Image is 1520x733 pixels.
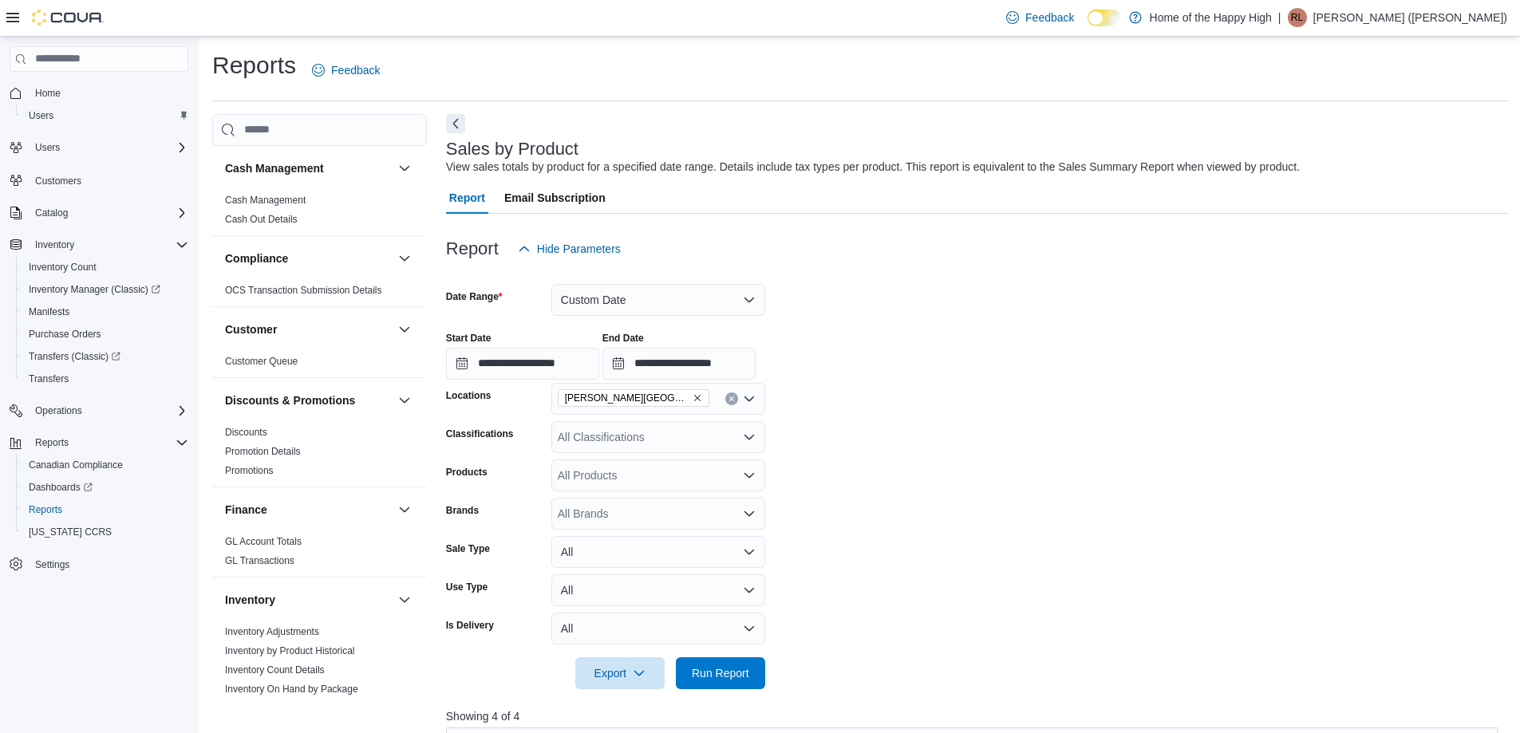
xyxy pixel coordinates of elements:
button: All [551,574,765,606]
a: Users [22,106,60,125]
span: Promotions [225,464,274,477]
span: Inventory Count [29,261,97,274]
button: Home [3,81,195,104]
a: Feedback [306,54,386,86]
button: Open list of options [743,507,756,520]
span: Users [29,138,188,157]
span: Transfers (Classic) [29,350,120,363]
nav: Complex example [10,75,188,617]
span: Inventory Count [22,258,188,277]
span: Hide Parameters [537,241,621,257]
input: Press the down key to open a popover containing a calendar. [446,348,599,380]
button: Inventory [395,590,414,609]
a: Cash Management [225,195,306,206]
div: View sales totals by product for a specified date range. Details include tax types per product. T... [446,159,1300,175]
span: OCS Transaction Submission Details [225,284,382,297]
a: Customers [29,171,88,191]
button: Users [29,138,66,157]
img: Cova [32,10,104,26]
button: Clear input [725,392,738,405]
div: Cash Management [212,191,427,235]
a: Manifests [22,302,76,321]
button: Manifests [16,301,195,323]
span: Run Report [692,665,749,681]
p: | [1278,8,1281,27]
span: Canadian Compliance [29,459,123,471]
a: Inventory Manager (Classic) [16,278,195,301]
div: Compliance [212,281,427,306]
button: Discounts & Promotions [395,391,414,410]
button: Compliance [395,249,414,268]
a: GL Transactions [225,555,294,566]
button: Remove Estevan - Estevan Plaza - Fire & Flower from selection in this group [693,393,702,403]
a: Dashboards [16,476,195,499]
h3: Finance [225,502,267,518]
h3: Sales by Product [446,140,578,159]
span: [PERSON_NAME][GEOGRAPHIC_DATA] - Fire & Flower [565,390,689,406]
label: Products [446,466,488,479]
button: Users [3,136,195,159]
a: Feedback [1000,2,1080,33]
span: Dashboards [22,478,188,497]
button: Inventory [225,592,392,608]
span: Dashboards [29,481,93,494]
a: Discounts [225,427,267,438]
a: Customer Queue [225,356,298,367]
button: All [551,613,765,644]
button: Open list of options [743,469,756,482]
input: Dark Mode [1088,10,1121,26]
button: Finance [395,500,414,519]
button: Run Report [676,657,765,689]
a: Canadian Compliance [22,455,129,475]
div: Discounts & Promotions [212,423,427,487]
label: Start Date [446,332,492,345]
button: Inventory [3,234,195,256]
button: Inventory Count [16,256,195,278]
label: Date Range [446,290,503,303]
div: Rebecca Lemesurier (Durette) [1288,8,1307,27]
button: Finance [225,502,392,518]
p: Home of the Happy High [1150,8,1272,27]
button: Cash Management [395,159,414,178]
button: Catalog [29,203,74,223]
span: Canadian Compliance [22,455,188,475]
span: Operations [35,404,82,417]
button: [US_STATE] CCRS [16,521,195,543]
span: Transfers [22,369,188,388]
span: Washington CCRS [22,522,188,542]
button: Operations [29,401,89,420]
span: Operations [29,401,188,420]
span: Feedback [1025,10,1074,26]
button: Open list of options [743,392,756,405]
span: Transfers [29,372,69,385]
a: Inventory Manager (Classic) [22,280,167,299]
span: Inventory by Product Historical [225,644,355,657]
span: Home [35,87,61,100]
button: Open list of options [743,431,756,443]
label: Use Type [446,581,488,593]
label: Locations [446,389,492,402]
span: Manifests [29,305,69,318]
button: Reports [29,433,75,452]
h3: Report [446,239,499,258]
a: Inventory Adjustments [225,626,319,637]
label: End Date [602,332,644,345]
button: Operations [3,400,195,422]
h3: Discounts & Promotions [225,392,355,408]
span: Purchase Orders [29,328,101,341]
span: Catalog [35,207,68,219]
span: Promotion Details [225,445,301,458]
h1: Reports [212,49,296,81]
h3: Inventory [225,592,275,608]
button: Customers [3,168,195,191]
a: Inventory Count Details [225,664,325,676]
span: Reports [22,500,188,519]
button: Export [575,657,665,689]
span: RL [1291,8,1303,27]
span: Inventory Manager (Classic) [29,283,160,296]
a: Cash Out Details [225,214,298,225]
a: Promotions [225,465,274,476]
span: Users [35,141,60,154]
span: Cash Out Details [225,213,298,226]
